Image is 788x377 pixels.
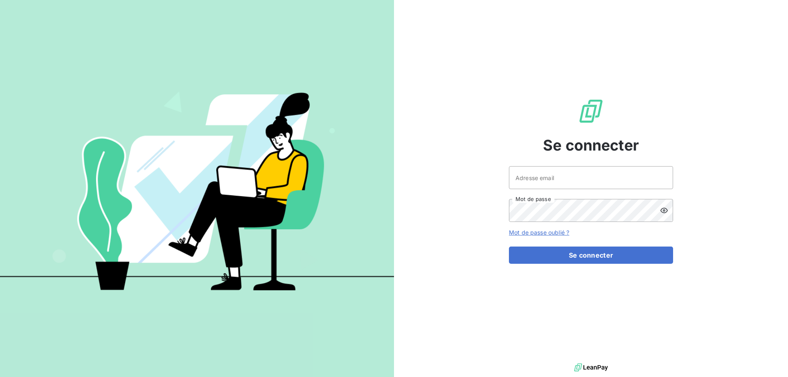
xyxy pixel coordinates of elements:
[509,229,569,236] a: Mot de passe oublié ?
[574,361,608,374] img: logo
[543,134,639,156] span: Se connecter
[578,98,604,124] img: Logo LeanPay
[509,247,673,264] button: Se connecter
[509,166,673,189] input: placeholder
